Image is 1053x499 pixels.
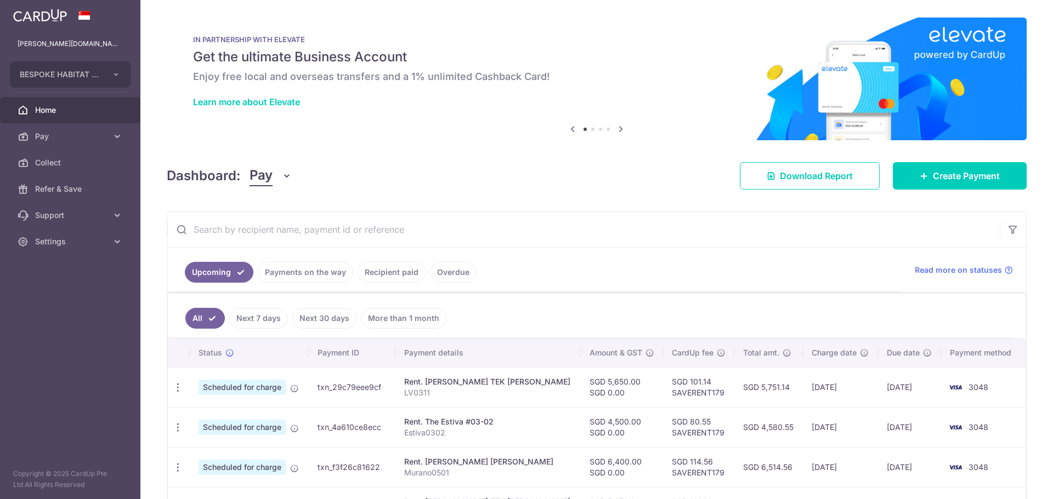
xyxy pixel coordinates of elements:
span: Home [35,105,107,116]
a: Recipient paid [358,262,426,283]
h4: Dashboard: [167,166,241,186]
div: Rent. [PERSON_NAME] [PERSON_NAME] [404,456,572,467]
span: Download Report [780,169,853,182]
span: Scheduled for charge [199,460,286,475]
img: Bank Card [944,381,966,394]
td: SGD 114.56 SAVERENT179 [663,447,734,487]
p: Estiva0302 [404,427,572,438]
span: BESPOKE HABITAT B40AS PTE. LTD. [20,69,101,80]
p: [PERSON_NAME][DOMAIN_NAME][EMAIL_ADDRESS][DOMAIN_NAME] [18,38,123,49]
span: 3048 [969,422,988,432]
span: 3048 [969,382,988,392]
h6: Enjoy free local and overseas transfers and a 1% unlimited Cashback Card! [193,70,1000,83]
a: Overdue [430,262,477,283]
td: SGD 4,500.00 SGD 0.00 [581,407,663,447]
td: [DATE] [803,367,878,407]
img: Bank Card [944,421,966,434]
span: Refer & Save [35,183,107,194]
a: Payments on the way [258,262,353,283]
span: Collect [35,157,107,168]
button: BESPOKE HABITAT B40AS PTE. LTD. [10,61,131,88]
span: Read more on statuses [915,265,1002,276]
td: SGD 101.14 SAVERENT179 [663,367,734,407]
td: [DATE] [803,447,878,487]
a: Next 7 days [229,308,288,329]
img: Renovation banner [167,18,1027,140]
th: Payment ID [309,339,395,367]
a: More than 1 month [361,308,446,329]
span: Charge date [812,347,857,358]
img: CardUp [13,9,67,22]
p: LV0311 [404,387,572,398]
span: Amount & GST [590,347,642,358]
td: [DATE] [878,367,941,407]
td: [DATE] [803,407,878,447]
td: SGD 5,650.00 SGD 0.00 [581,367,663,407]
th: Payment details [395,339,581,367]
a: Learn more about Elevate [193,96,300,107]
td: [DATE] [878,447,941,487]
span: Support [35,210,107,221]
span: Total amt. [743,347,779,358]
td: SGD 6,400.00 SGD 0.00 [581,447,663,487]
span: Settings [35,236,107,247]
td: SGD 4,580.55 [734,407,803,447]
span: Pay [250,165,273,186]
td: SGD 80.55 SAVERENT179 [663,407,734,447]
p: IN PARTNERSHIP WITH ELEVATE [193,35,1000,44]
a: Read more on statuses [915,265,1013,276]
span: Pay [35,131,107,142]
span: Status [199,347,222,358]
th: Payment method [941,339,1026,367]
span: Create Payment [933,169,1000,182]
td: SGD 6,514.56 [734,447,803,487]
td: txn_29c79eee9cf [309,367,395,407]
a: Upcoming [185,262,253,283]
button: Pay [250,165,292,186]
p: Murano0501 [404,467,572,478]
input: Search by recipient name, payment id or reference [167,212,1000,247]
td: SGD 5,751.14 [734,367,803,407]
div: Rent. The Estiva #03-02 [404,416,572,427]
td: txn_f3f26c81622 [309,447,395,487]
span: Scheduled for charge [199,380,286,395]
td: txn_4a610ce8ecc [309,407,395,447]
a: All [185,308,225,329]
img: Bank Card [944,461,966,474]
span: Due date [887,347,920,358]
h5: Get the ultimate Business Account [193,48,1000,66]
td: [DATE] [878,407,941,447]
span: Help [25,8,47,18]
a: Create Payment [893,162,1027,190]
a: Download Report [740,162,880,190]
span: 3048 [969,462,988,472]
span: CardUp fee [672,347,714,358]
div: Rent. [PERSON_NAME] TEK [PERSON_NAME] [404,376,572,387]
span: Scheduled for charge [199,420,286,435]
a: Next 30 days [292,308,356,329]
